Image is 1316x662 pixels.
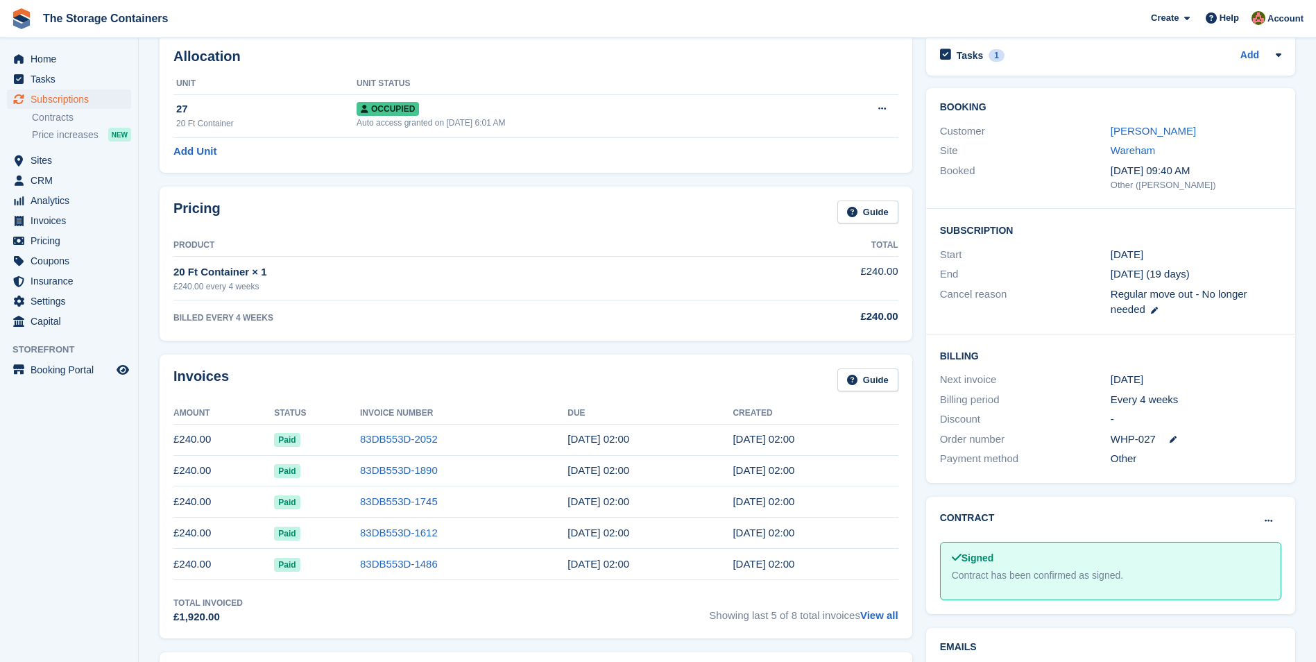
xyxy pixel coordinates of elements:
span: Home [31,49,114,69]
span: Tasks [31,69,114,89]
a: Wareham [1111,144,1155,156]
span: CRM [31,171,114,190]
span: Settings [31,291,114,311]
a: Contracts [32,111,131,124]
div: [DATE] [1111,372,1281,388]
td: £240.00 [173,486,274,518]
div: Customer [940,124,1111,139]
th: Status [274,402,360,425]
time: 2025-05-30 01:00:18 UTC [733,495,794,507]
h2: Billing [940,348,1281,362]
td: £240.00 [173,424,274,455]
span: Occupied [357,102,419,116]
a: menu [7,69,131,89]
span: Account [1267,12,1304,26]
a: menu [7,171,131,190]
div: Other ([PERSON_NAME]) [1111,178,1281,192]
span: Booking Portal [31,360,114,380]
a: Price increases NEW [32,127,131,142]
th: Total [700,235,898,257]
span: Regular move out - No longer needed [1111,288,1247,316]
a: menu [7,191,131,210]
a: 83DB553D-1486 [360,558,438,570]
div: Booked [940,163,1111,192]
a: menu [7,211,131,230]
a: menu [7,312,131,331]
img: Kirsty Simpson [1251,11,1265,25]
div: £240.00 [700,309,898,325]
span: Invoices [31,211,114,230]
img: stora-icon-8386f47178a22dfd0bd8f6a31ec36ba5ce8667c1dd55bd0f319d3a0aa187defe.svg [11,8,32,29]
span: Paid [274,464,300,478]
span: Insurance [31,271,114,291]
time: 2025-06-27 01:00:12 UTC [733,464,794,476]
a: 83DB553D-2052 [360,433,438,445]
span: Create [1151,11,1179,25]
a: 83DB553D-1890 [360,464,438,476]
div: Site [940,143,1111,159]
a: menu [7,151,131,170]
a: menu [7,49,131,69]
span: WHP-027 [1111,432,1156,448]
div: Order number [940,432,1111,448]
a: menu [7,291,131,311]
h2: Pricing [173,201,221,223]
a: Guide [837,201,898,223]
a: View all [860,609,898,621]
th: Product [173,235,700,257]
span: Paid [274,433,300,447]
span: Paid [274,495,300,509]
span: Storefront [12,343,138,357]
th: Due [567,402,733,425]
div: Start [940,247,1111,263]
div: Total Invoiced [173,597,243,609]
div: NEW [108,128,131,142]
span: Capital [31,312,114,331]
a: menu [7,231,131,251]
div: Billing period [940,392,1111,408]
th: Unit Status [357,73,810,95]
h2: Contract [940,511,995,525]
div: 20 Ft Container × 1 [173,264,700,280]
h2: Invoices [173,368,229,391]
a: menu [7,271,131,291]
div: Payment method [940,451,1111,467]
div: 1 [989,49,1005,62]
td: £240.00 [173,549,274,580]
th: Invoice Number [360,402,567,425]
div: 20 Ft Container [176,117,357,130]
div: Auto access granted on [DATE] 6:01 AM [357,117,810,129]
div: Every 4 weeks [1111,392,1281,408]
div: BILLED EVERY 4 WEEKS [173,312,700,324]
a: 83DB553D-1612 [360,527,438,538]
span: [DATE] (19 days) [1111,268,1190,280]
span: Analytics [31,191,114,210]
td: £240.00 [700,256,898,300]
time: 2025-04-04 01:00:14 UTC [733,558,794,570]
span: Paid [274,527,300,541]
span: Help [1220,11,1239,25]
div: Other [1111,451,1281,467]
a: menu [7,90,131,109]
h2: Allocation [173,49,898,65]
div: 27 [176,101,357,117]
a: Preview store [114,362,131,378]
div: Signed [952,551,1270,566]
time: 2025-01-10 01:00:00 UTC [1111,247,1143,263]
h2: Subscription [940,223,1281,237]
th: Amount [173,402,274,425]
span: Paid [274,558,300,572]
div: £1,920.00 [173,609,243,625]
span: Sites [31,151,114,170]
th: Unit [173,73,357,95]
td: £240.00 [173,455,274,486]
time: 2025-05-31 01:00:00 UTC [567,495,629,507]
div: - [1111,411,1281,427]
time: 2025-07-26 01:00:00 UTC [567,433,629,445]
a: 83DB553D-1745 [360,495,438,507]
h2: Booking [940,102,1281,113]
span: Pricing [31,231,114,251]
div: Contract has been confirmed as signed. [952,568,1270,583]
div: End [940,266,1111,282]
td: £240.00 [173,518,274,549]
